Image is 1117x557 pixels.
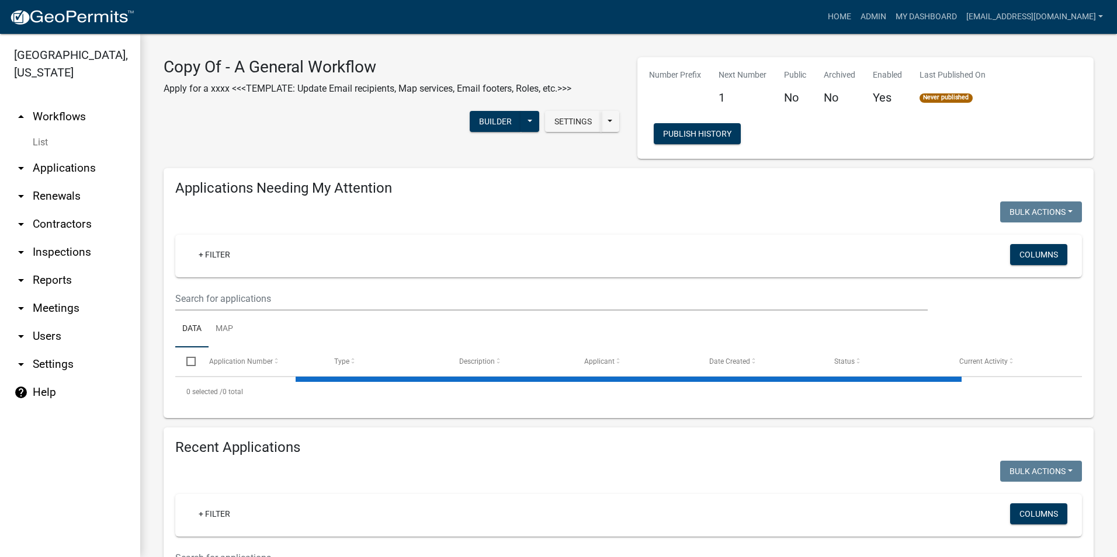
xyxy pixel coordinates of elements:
span: Applicant [584,357,615,365]
i: help [14,385,28,399]
span: Type [334,357,349,365]
a: + Filter [189,244,240,265]
h5: No [784,90,806,105]
button: Columns [1010,244,1067,265]
wm-modal-confirm: Workflow Publish History [654,130,741,140]
span: Current Activity [959,357,1008,365]
p: Public [784,69,806,81]
p: Last Published On [920,69,986,81]
i: arrow_drop_down [14,273,28,287]
button: Settings [545,111,601,132]
h5: Yes [873,90,902,105]
i: arrow_drop_down [14,245,28,259]
div: 0 total [175,377,1082,406]
a: [EMAIL_ADDRESS][DOMAIN_NAME] [962,6,1108,28]
span: Description [459,357,495,365]
span: Date Created [709,357,750,365]
span: 0 selected / [186,388,223,396]
input: Search for applications [175,287,928,311]
i: arrow_drop_down [14,329,28,343]
h3: Copy Of - A General Workflow [164,57,571,77]
p: Enabled [873,69,902,81]
span: Application Number [209,357,273,365]
i: arrow_drop_down [14,189,28,203]
datatable-header-cell: Select [175,347,197,375]
i: arrow_drop_down [14,217,28,231]
p: Next Number [719,69,766,81]
p: Archived [824,69,855,81]
datatable-header-cell: Application Number [197,347,322,375]
button: Bulk Actions [1000,461,1082,482]
a: Data [175,311,209,348]
a: + Filter [189,503,240,524]
h5: No [824,90,855,105]
datatable-header-cell: Description [448,347,573,375]
button: Bulk Actions [1000,201,1082,222]
datatable-header-cell: Date Created [698,347,823,375]
i: arrow_drop_down [14,301,28,315]
i: arrow_drop_down [14,161,28,175]
a: Map [209,311,240,348]
i: arrow_drop_up [14,110,28,124]
datatable-header-cell: Status [823,347,948,375]
button: Builder [470,111,521,132]
span: Never published [920,93,973,103]
a: My Dashboard [891,6,962,28]
datatable-header-cell: Applicant [573,347,698,375]
i: arrow_drop_down [14,357,28,371]
h4: Recent Applications [175,439,1082,456]
a: Home [823,6,856,28]
span: Status [834,357,855,365]
p: Apply for a xxxx <<<TEMPLATE: Update Email recipients, Map services, Email footers, Roles, etc.>>> [164,82,571,96]
p: Number Prefix [649,69,701,81]
h5: 1 [719,90,766,105]
datatable-header-cell: Type [322,347,448,375]
button: Columns [1010,503,1067,524]
a: Admin [856,6,891,28]
h4: Applications Needing My Attention [175,180,1082,197]
button: Publish History [654,123,741,144]
datatable-header-cell: Current Activity [948,347,1073,375]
